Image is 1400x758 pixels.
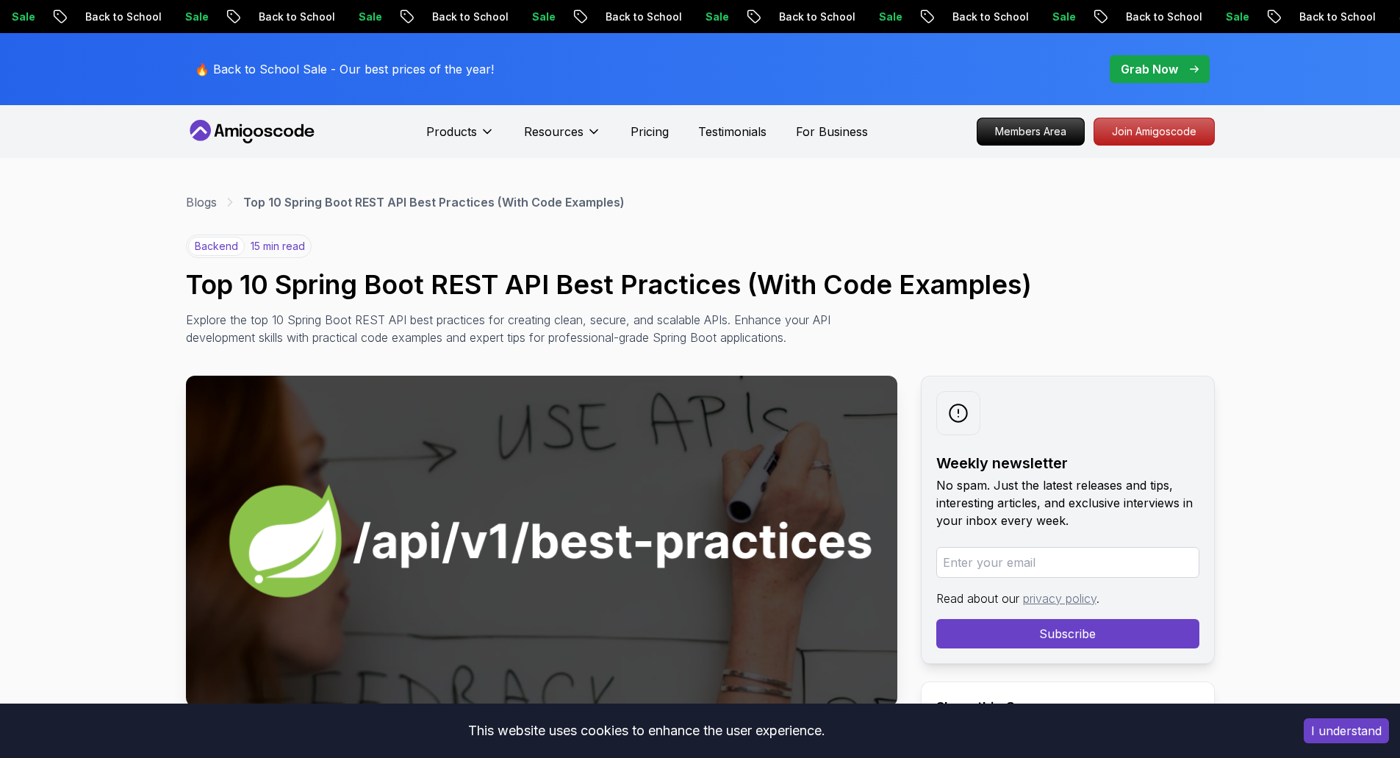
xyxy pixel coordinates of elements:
p: Sale [1196,10,1243,24]
p: Grab Now [1121,60,1178,78]
p: Back to School [750,10,850,24]
img: Top 10 Spring Boot REST API Best Practices (With Code Examples) thumbnail [186,376,897,707]
p: backend [188,237,245,256]
button: Products [426,123,495,152]
p: No spam. Just the latest releases and tips, interesting articles, and exclusive interviews in you... [936,476,1199,529]
p: Back to School [1096,10,1196,24]
a: privacy policy [1023,591,1096,606]
p: Back to School [56,10,156,24]
p: Sale [850,10,897,24]
p: Sale [676,10,723,24]
a: Pricing [631,123,669,140]
button: Resources [524,123,601,152]
a: Members Area [977,118,1085,146]
input: Enter your email [936,547,1199,578]
p: Read about our . [936,590,1199,607]
p: Back to School [403,10,503,24]
a: Testimonials [698,123,767,140]
p: Explore the top 10 Spring Boot REST API best practices for creating clean, secure, and scalable A... [186,311,844,346]
p: Back to School [1270,10,1370,24]
p: 🔥 Back to School Sale - Our best prices of the year! [195,60,494,78]
p: 15 min read [251,239,305,254]
button: Accept cookies [1304,718,1389,743]
p: Sale [156,10,203,24]
a: Blogs [186,193,217,211]
p: Back to School [576,10,676,24]
div: This website uses cookies to enhance the user experience. [11,715,1282,747]
p: Members Area [977,118,1084,145]
button: Subscribe [936,619,1199,648]
p: Back to School [923,10,1023,24]
h2: Share this Course [936,697,1199,718]
p: Back to School [229,10,329,24]
p: Sale [503,10,550,24]
p: Resources [524,123,584,140]
p: Products [426,123,477,140]
a: For Business [796,123,868,140]
h2: Weekly newsletter [936,453,1199,473]
p: Top 10 Spring Boot REST API Best Practices (With Code Examples) [243,193,625,211]
p: Sale [1023,10,1070,24]
h1: Top 10 Spring Boot REST API Best Practices (With Code Examples) [186,270,1215,299]
a: Join Amigoscode [1094,118,1215,146]
p: Sale [329,10,376,24]
p: Join Amigoscode [1094,118,1214,145]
